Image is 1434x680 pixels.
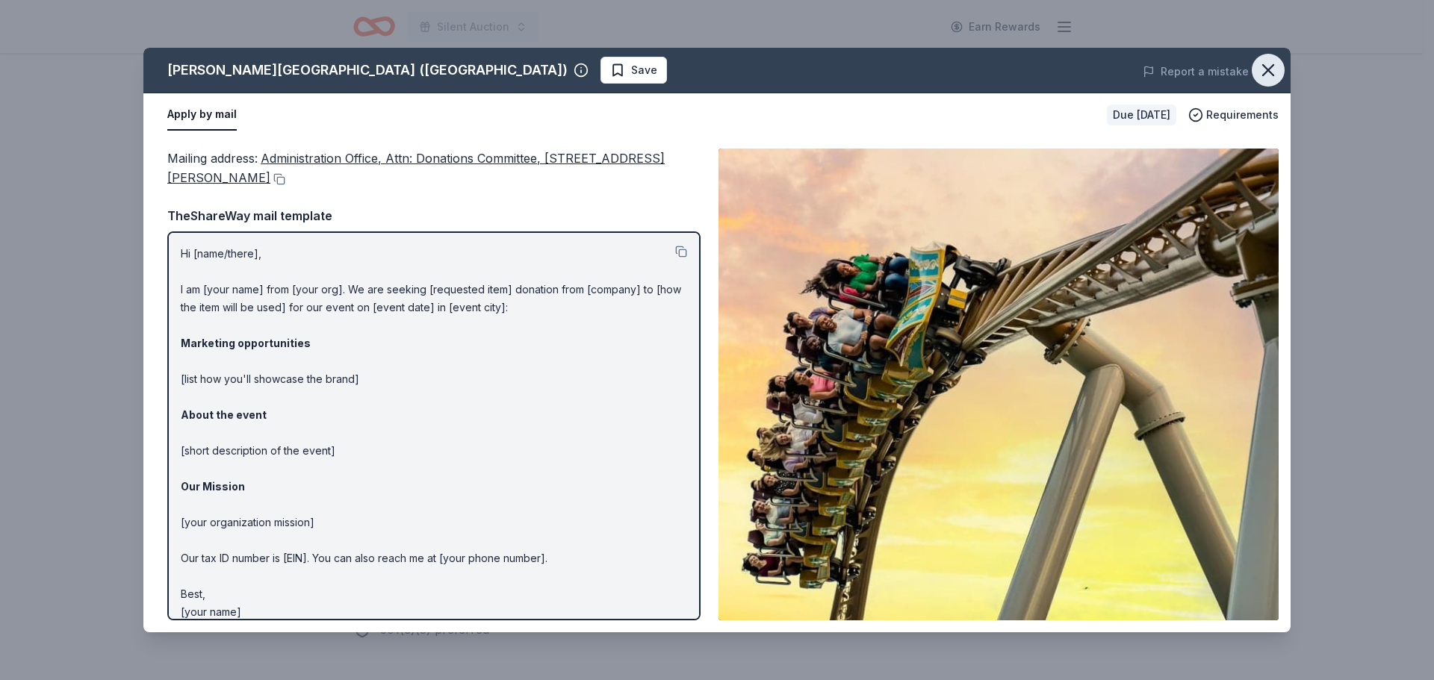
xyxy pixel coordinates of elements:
[167,151,665,185] span: Administration Office, Attn: Donations Committee, [STREET_ADDRESS][PERSON_NAME]
[1206,106,1279,124] span: Requirements
[631,61,657,79] span: Save
[1107,105,1176,125] div: Due [DATE]
[181,245,687,621] p: Hi [name/there], I am [your name] from [your org]. We are seeking [requested item] donation from ...
[600,57,667,84] button: Save
[718,149,1279,620] img: Image for Busch Gardens (Williamsburg)
[181,408,267,421] strong: About the event
[167,206,701,225] div: TheShareWay mail template
[1188,106,1279,124] button: Requirements
[181,337,311,349] strong: Marketing opportunities
[167,58,568,82] div: [PERSON_NAME][GEOGRAPHIC_DATA] ([GEOGRAPHIC_DATA])
[1143,63,1249,81] button: Report a mistake
[167,149,701,188] div: Mailing address :
[181,480,245,493] strong: Our Mission
[167,99,237,131] button: Apply by mail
